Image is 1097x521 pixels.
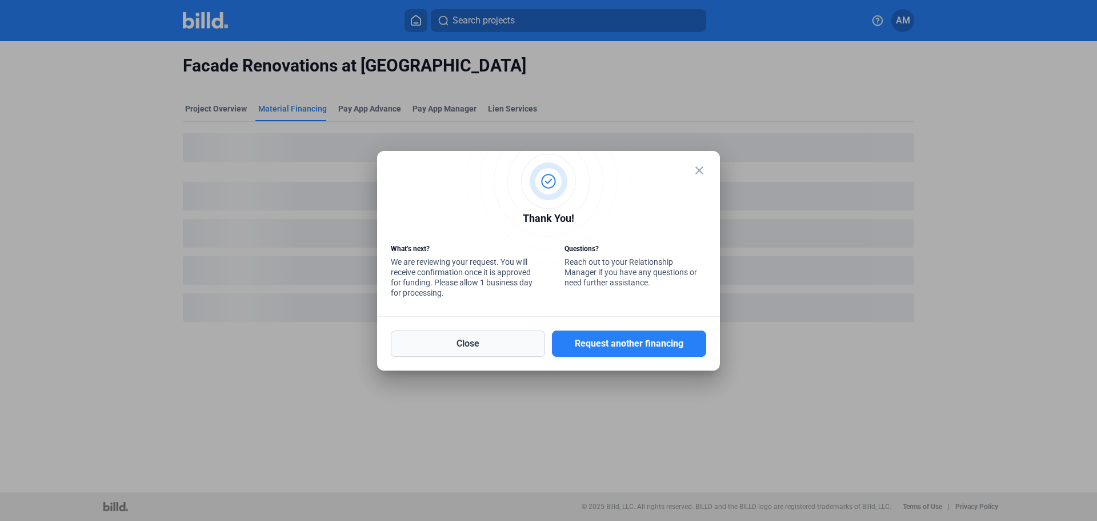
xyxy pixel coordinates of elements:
div: Thank You! [391,210,706,229]
div: Questions? [564,244,706,257]
button: Close [391,331,545,357]
button: Request another financing [552,331,706,357]
mat-icon: close [692,164,706,177]
div: Reach out to your Relationship Manager if you have any questions or need further assistance. [564,244,706,291]
div: What’s next? [391,244,533,257]
div: We are reviewing your request. You will receive confirmation once it is approved for funding. Ple... [391,244,533,301]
